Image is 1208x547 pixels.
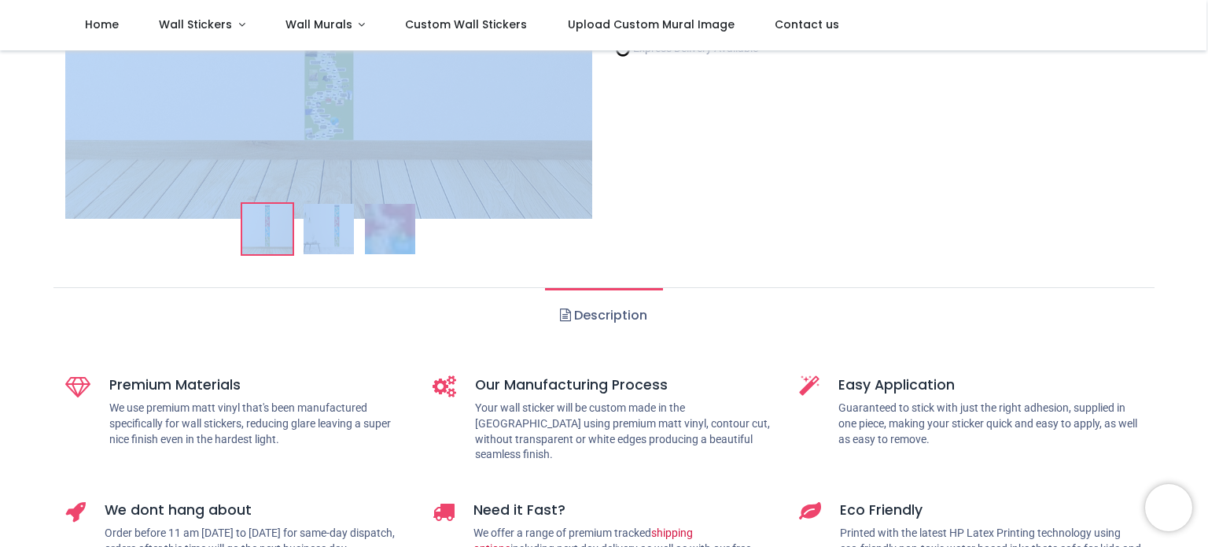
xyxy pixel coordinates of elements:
p: Guaranteed to stick with just the right adhesion, supplied in one piece, making your sticker quic... [838,401,1143,447]
span: Wall Stickers [159,17,232,32]
img: Journey Through British History School Classroom Wall Sticker [242,204,293,254]
h5: Eco Friendly [840,501,1143,520]
iframe: Brevo live chat [1145,484,1192,531]
p: We use premium matt vinyl that's been manufactured specifically for wall stickers, reducing glare... [109,401,409,447]
img: WS-71608-03 [365,204,415,254]
span: Custom Wall Stickers [405,17,527,32]
span: Home [85,17,119,32]
p: Your wall sticker will be custom made in the [GEOGRAPHIC_DATA] using premium matt vinyl, contour ... [475,401,776,462]
h5: Premium Materials [109,375,409,395]
span: Wall Murals [285,17,352,32]
h5: Need it Fast? [473,501,776,520]
h5: Easy Application [838,375,1143,395]
span: Contact us [775,17,839,32]
h5: Our Manufacturing Process [475,375,776,395]
span: Upload Custom Mural Image [568,17,735,32]
img: WS-71608-02 [304,204,354,254]
h5: We dont hang about [105,501,409,520]
a: Description [545,288,662,343]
